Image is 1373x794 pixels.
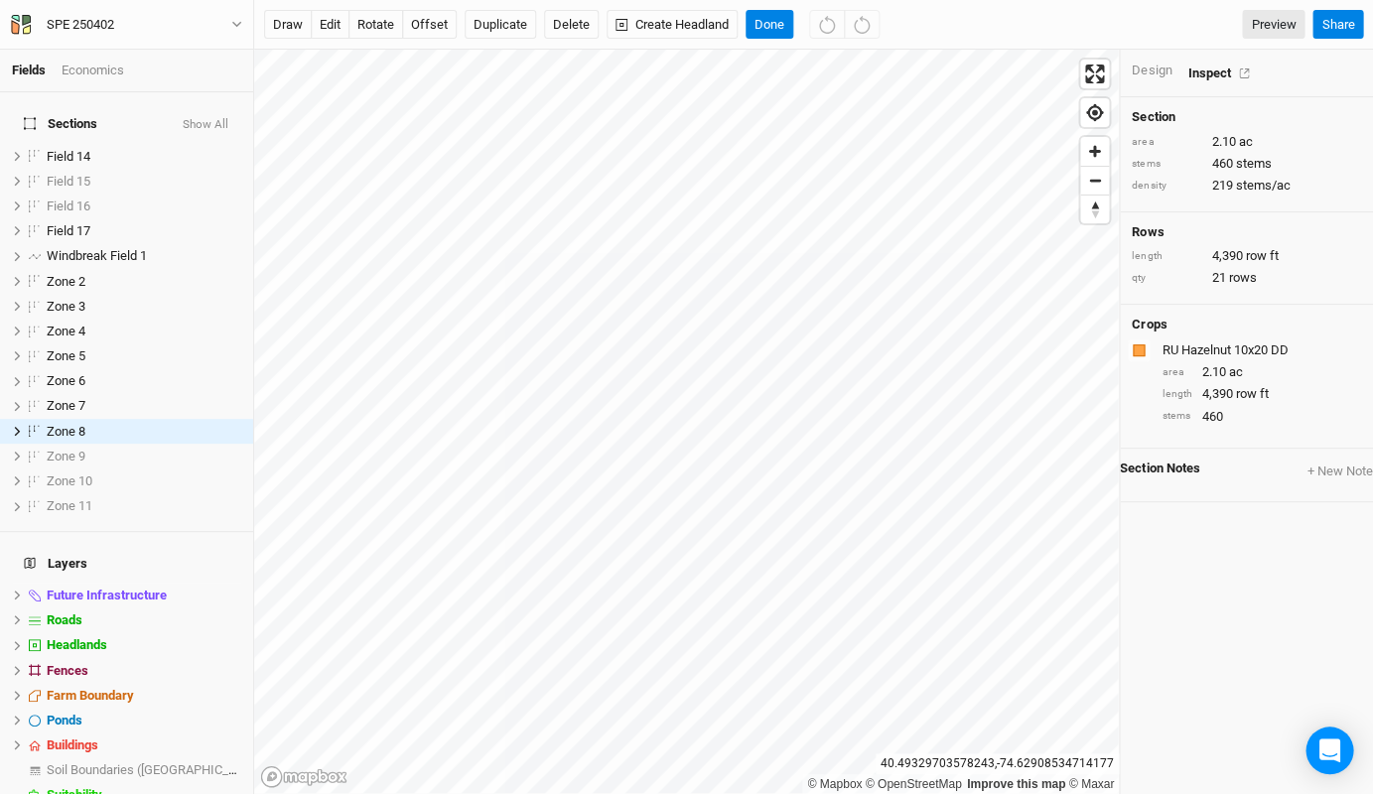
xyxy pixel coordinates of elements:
[47,473,241,489] div: Zone 10
[876,753,1119,774] div: 40.49329703578243 , -74.62908534714177
[47,498,241,514] div: Zone 11
[47,299,85,314] span: Zone 3
[47,324,241,339] div: Zone 4
[47,663,88,678] span: Fences
[62,62,124,79] div: Economics
[1132,133,1361,151] div: 2.10
[47,424,85,439] span: Zone 8
[465,10,536,40] button: Duplicate
[1080,167,1109,195] span: Zoom out
[809,10,845,40] button: Undo (^z)
[1235,177,1290,195] span: stems/ac
[1132,157,1201,172] div: stems
[1132,317,1167,332] h4: Crops
[47,324,85,338] span: Zone 4
[1235,385,1268,403] span: row ft
[47,713,82,728] span: Ponds
[1120,461,1199,482] span: Section Notes
[12,544,241,584] h4: Layers
[1132,109,1361,125] h4: Section
[260,765,347,788] a: Mapbox logo
[311,10,349,40] button: edit
[1132,135,1201,150] div: area
[47,737,98,752] span: Buildings
[1132,179,1201,194] div: density
[47,762,267,777] span: Soil Boundaries ([GEOGRAPHIC_DATA])
[47,223,241,239] div: Field 17
[1162,385,1361,403] div: 4,390
[47,473,92,488] span: Zone 10
[47,637,241,653] div: Headlands
[47,398,85,413] span: Zone 7
[47,299,241,315] div: Zone 3
[1068,777,1114,791] a: Maxar
[47,612,82,627] span: Roads
[1080,195,1109,223] button: Reset bearing to north
[1162,365,1191,380] div: area
[1132,271,1201,286] div: qty
[1312,10,1363,40] button: Share
[47,174,90,189] span: Field 15
[1162,409,1191,424] div: stems
[1132,62,1171,79] div: Design
[1162,341,1357,359] div: RU Hazelnut 10x20 DD
[607,10,738,40] button: Create Headland
[12,63,46,77] a: Fields
[1132,155,1361,173] div: 460
[24,116,97,132] span: Sections
[47,373,241,389] div: Zone 6
[47,248,147,263] span: Windbreak Field 1
[47,713,241,728] div: Ponds
[47,373,85,388] span: Zone 6
[1162,387,1191,402] div: length
[47,198,241,214] div: Field 16
[47,498,92,513] span: Zone 11
[844,10,880,40] button: Redo (^Z)
[1245,247,1278,265] span: row ft
[1238,133,1252,151] span: ac
[1187,62,1258,84] div: Inspect
[47,612,241,628] div: Roads
[1080,98,1109,127] span: Find my location
[47,15,114,35] div: SPE 250402
[1305,727,1353,774] div: Open Intercom Messenger
[47,762,241,778] div: Soil Boundaries (US)
[47,449,241,464] div: Zone 9
[47,149,241,165] div: Field 14
[47,449,85,463] span: Zone 9
[47,174,241,190] div: Field 15
[544,10,599,40] button: Delete
[1305,461,1373,482] button: + New Note
[1080,196,1109,223] span: Reset bearing to north
[47,274,85,289] span: Zone 2
[254,50,1118,793] canvas: Map
[47,588,167,602] span: Future Infrastructure
[967,777,1065,791] a: Improve this map
[47,424,241,440] div: Zone 8
[47,248,241,264] div: Windbreak Field 1
[866,777,962,791] a: OpenStreetMap
[47,348,85,363] span: Zone 5
[1080,137,1109,166] button: Zoom in
[1132,249,1201,264] div: length
[807,777,862,791] a: Mapbox
[1132,177,1361,195] div: 219
[182,118,229,132] button: Show All
[47,398,241,414] div: Zone 7
[47,149,90,164] span: Field 14
[746,10,793,40] button: Done
[47,223,90,238] span: Field 17
[47,688,241,704] div: Farm Boundary
[1080,60,1109,88] button: Enter fullscreen
[1242,10,1304,40] a: Preview
[1162,408,1361,426] div: 460
[1228,269,1256,287] span: rows
[1228,363,1242,381] span: ac
[348,10,403,40] button: rotate
[1235,155,1271,173] span: stems
[47,588,241,603] div: Future Infrastructure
